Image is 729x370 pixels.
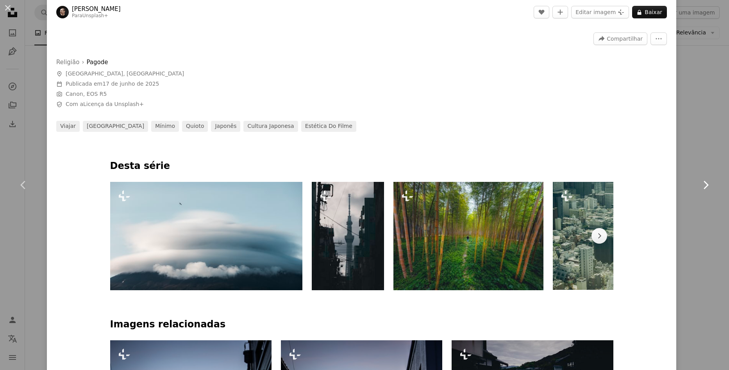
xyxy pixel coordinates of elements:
[534,6,549,18] button: Curtir
[110,318,613,331] h4: Imagens relacionadas
[66,101,144,108] span: Com a
[553,232,715,239] a: Vista aérea de uma paisagem urbana densa.
[243,121,298,132] a: Cultura japonesa
[110,182,302,290] img: Uma nuvem lenticular paira sobre uma montanha.
[151,121,179,132] a: mínimo
[312,182,384,290] img: A árvore do céu de Tóquio paira sobre edifícios e fios.
[312,232,384,239] a: A árvore do céu de Tóquio paira sobre edifícios e fios.
[682,147,729,223] a: Próximo
[211,121,240,132] a: Japonês
[393,232,544,239] a: Pessoa caminha por uma exuberante floresta de bambu.
[56,6,69,18] img: Ir para o perfil de Joshua Earle
[182,121,208,132] a: Quioto
[72,13,121,19] div: Para
[393,182,544,290] img: Pessoa caminha por uma exuberante floresta de bambu.
[110,160,613,172] p: Desta série
[571,6,629,18] button: Editar imagem
[552,6,568,18] button: Adicionar à coleção
[301,121,356,132] a: estética do filme
[66,70,184,78] span: [GEOGRAPHIC_DATA], [GEOGRAPHIC_DATA]
[102,81,159,87] time: 17 de junho de 2025 às 06:49:06 BRT
[56,121,80,132] a: viajar
[110,232,302,239] a: Uma nuvem lenticular paira sobre uma montanha.
[82,13,108,18] a: Unsplash+
[591,228,607,244] button: rolar lista para a direita
[83,121,148,132] a: [GEOGRAPHIC_DATA]
[83,101,144,107] a: Licença da Unsplash+
[56,57,291,67] div: ›
[607,33,643,45] span: Compartilhar
[86,57,108,67] a: Pagode
[66,81,159,87] span: Publicada em
[593,32,647,45] button: Compartilhar esta imagem
[66,90,107,98] button: Canon, EOS R5
[553,182,715,290] img: Vista aérea de uma paisagem urbana densa.
[72,5,121,13] a: [PERSON_NAME]
[56,57,79,67] a: Religião
[650,32,667,45] button: Mais ações
[632,6,667,18] button: Baixar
